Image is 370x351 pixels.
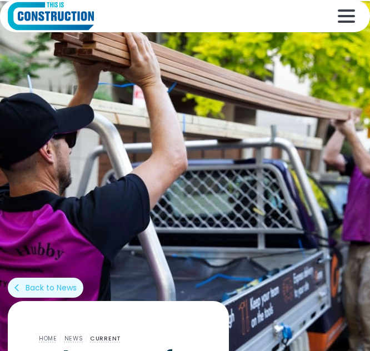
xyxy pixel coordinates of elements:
div: arrow_back_ios [14,283,23,293]
div: Back to News [26,282,77,293]
a: Home [39,334,57,343]
a: home [8,2,94,31]
div: / [83,332,90,345]
a: arrow_back_iosBack to News [8,278,83,298]
a: Current [90,334,121,343]
img: This Is Construction Logo [8,2,94,31]
div: / [57,332,64,345]
a: News [64,334,83,343]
